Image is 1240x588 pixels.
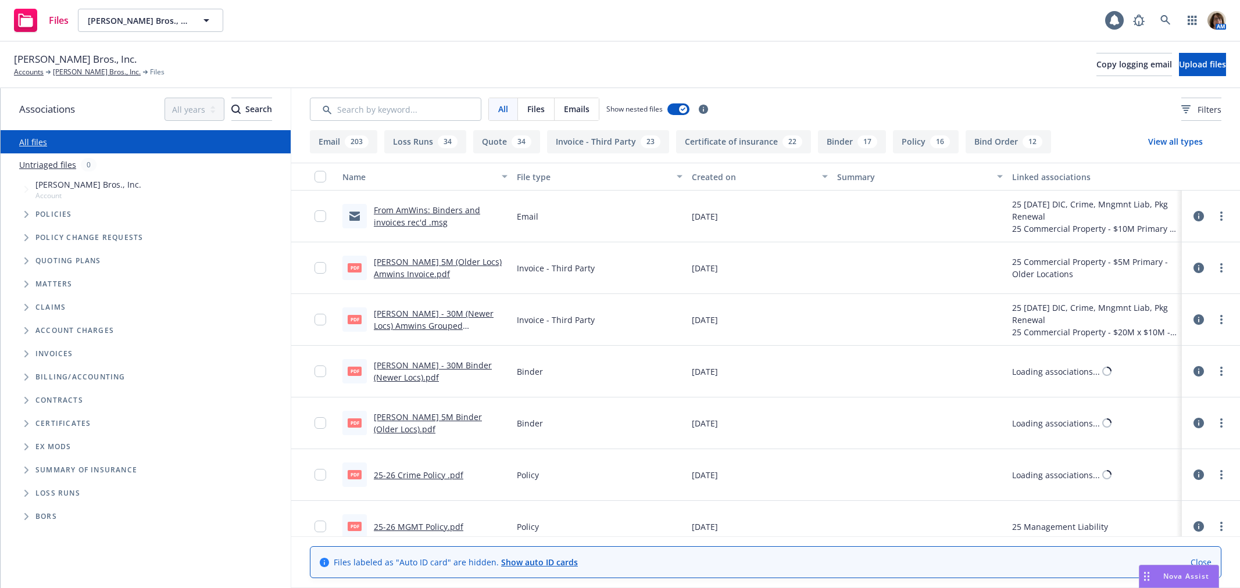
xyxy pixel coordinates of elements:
input: Toggle Row Selected [315,262,326,274]
span: [DATE] [692,262,718,274]
div: 34 [438,135,458,148]
button: Created on [687,163,832,191]
span: Files labeled as "Auto ID card" are hidden. [334,556,578,568]
div: File type [517,171,669,183]
span: [PERSON_NAME] Bros., Inc. [14,52,137,67]
span: Ex Mods [35,443,71,450]
div: Created on [692,171,815,183]
button: Summary [832,163,1007,191]
a: From AmWins: Binders and invoices rec'd .msg [374,205,480,228]
a: Search [1154,9,1177,32]
a: Accounts [14,67,44,77]
span: pdf [348,522,362,530]
span: pdf [348,470,362,479]
button: View all types [1130,130,1221,153]
div: 22 [782,135,802,148]
a: Files [9,4,73,37]
span: Billing/Accounting [35,374,126,381]
span: Filters [1181,103,1221,116]
span: Policies [35,211,72,218]
div: 25 [DATE] DIC, Crime, Mngmnt Liab, Pkg Renewal [1012,198,1177,223]
div: 34 [512,135,531,148]
a: Report a Bug [1127,9,1150,32]
a: more [1214,209,1228,223]
span: [DATE] [692,521,718,533]
span: Invoice - Third Party [517,262,595,274]
span: [DATE] [692,210,718,223]
button: [PERSON_NAME] Bros., Inc. [78,9,223,32]
svg: Search [231,105,241,114]
span: [PERSON_NAME] Bros., Inc. [35,178,141,191]
span: Upload files [1179,59,1226,70]
div: 23 [641,135,660,148]
div: 12 [1023,135,1042,148]
span: Binder [517,417,543,429]
div: 25 Management Liability [1012,521,1108,533]
span: All [498,103,508,115]
div: 203 [345,135,369,148]
span: Claims [35,304,66,311]
span: Nova Assist [1163,571,1209,581]
div: 16 [930,135,950,148]
span: [DATE] [692,469,718,481]
div: Loading associations... [1012,365,1100,378]
button: Binder [818,130,886,153]
a: more [1214,519,1228,533]
span: Files [527,103,545,115]
span: Files [49,16,69,25]
a: [PERSON_NAME] Bros., Inc. [53,67,141,77]
span: Copy logging email [1096,59,1172,70]
input: Toggle Row Selected [315,469,326,481]
span: Certificates [35,420,91,427]
div: 25 [DATE] DIC, Crime, Mngmnt Liab, Pkg Renewal [1012,302,1177,326]
span: Policy [517,469,539,481]
div: 25 Commercial Property - $10M Primary - Newer Locations [1012,223,1177,235]
span: pdf [348,367,362,375]
span: Contracts [35,397,83,404]
a: more [1214,468,1228,482]
a: more [1214,313,1228,327]
span: pdf [348,315,362,324]
button: Name [338,163,512,191]
div: Loading associations... [1012,417,1100,429]
div: 17 [857,135,877,148]
span: [DATE] [692,365,718,378]
input: Toggle Row Selected [315,417,326,429]
div: Drag to move [1139,565,1154,587]
div: Tree Example [1,176,291,365]
span: Invoices [35,350,73,357]
button: Certificate of insurance [676,130,811,153]
div: Folder Tree Example [1,365,291,528]
a: more [1214,261,1228,275]
span: [DATE] [692,417,718,429]
a: more [1214,416,1228,430]
div: Linked associations [1012,171,1177,183]
span: Emails [564,103,589,115]
div: 0 [81,158,97,171]
span: Files [150,67,165,77]
span: BORs [35,513,57,520]
div: 25 Commercial Property - $20M x $10M - Newer Locations [1012,326,1177,338]
span: Quoting plans [35,257,101,264]
button: Filters [1181,98,1221,121]
a: [PERSON_NAME] 5M (Older Locs) Amwins Invoice.pdf [374,256,502,279]
span: Policy change requests [35,234,143,241]
input: Search by keyword... [310,98,481,121]
button: Invoice - Third Party [547,130,669,153]
input: Toggle Row Selected [315,314,326,325]
span: Account charges [35,327,114,334]
div: Summary [837,171,989,183]
button: Bind Order [966,130,1051,153]
div: Name [342,171,495,183]
div: Search [231,98,272,120]
a: more [1214,364,1228,378]
span: [DATE] [692,314,718,326]
button: Upload files [1179,53,1226,76]
a: [PERSON_NAME] - 30M Binder (Newer Locs).pdf [374,360,492,383]
button: SearchSearch [231,98,272,121]
div: Loading associations... [1012,469,1100,481]
button: Loss Runs [384,130,466,153]
a: Switch app [1181,9,1204,32]
div: 25 Commercial Property - $5M Primary - Older Locations [1012,256,1177,280]
img: photo [1207,11,1226,30]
